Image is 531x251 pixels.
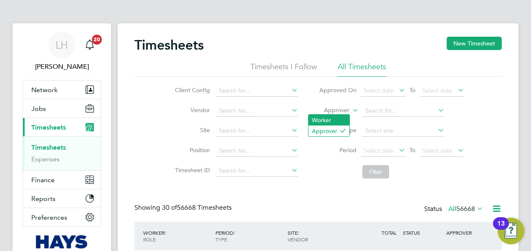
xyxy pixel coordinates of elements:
img: hays-logo-retina.png [36,235,88,248]
input: Search for... [216,165,298,177]
span: To [407,85,418,95]
span: 20 [92,35,102,45]
input: Search for... [216,125,298,137]
a: Expenses [31,155,60,163]
button: New Timesheet [447,37,502,50]
div: APPROVER [444,225,488,240]
li: All Timesheets [338,62,386,77]
span: TOTAL [382,229,397,236]
button: Preferences [23,208,101,226]
span: Network [31,86,58,94]
div: Status [424,203,485,215]
h2: Timesheets [134,37,204,53]
div: Timesheets [23,136,101,170]
span: Preferences [31,213,67,221]
input: Search for... [216,105,298,117]
div: SITE [286,225,358,247]
span: VENDOR [288,236,308,243]
div: PERIOD [213,225,286,247]
span: 30 of [162,203,177,212]
label: Position [172,146,210,154]
span: 56668 [456,205,475,213]
label: Timesheet ID [172,166,210,174]
span: Reports [31,195,56,203]
span: Timesheets [31,123,66,131]
li: Approver [308,125,349,136]
span: / [164,229,166,236]
span: / [298,229,299,236]
input: Search for... [216,145,298,157]
label: Site [172,126,210,134]
span: Select date [364,147,394,154]
input: Search for... [216,85,298,97]
input: Search for... [362,105,445,117]
button: Finance [23,171,101,189]
span: ROLE [143,236,156,243]
button: Jobs [23,99,101,118]
span: Select date [422,87,453,94]
span: Finance [31,176,55,184]
span: TYPE [215,236,227,243]
button: Network [23,80,101,99]
div: WORKER [141,225,213,247]
div: STATUS [401,225,444,240]
a: LH[PERSON_NAME] [23,32,101,72]
span: / [233,229,235,236]
button: Filter [362,165,389,178]
span: Jobs [31,105,46,113]
span: Select date [364,87,394,94]
a: Timesheets [31,143,66,151]
label: Period [319,146,357,154]
div: 13 [497,223,505,234]
label: All [448,205,483,213]
span: Laura Hawksworth [23,62,101,72]
li: Worker [308,115,349,125]
label: Approver [312,106,349,115]
button: Timesheets [23,118,101,136]
span: 56668 Timesheets [162,203,232,212]
li: Timesheets I Follow [250,62,317,77]
span: Select date [422,147,453,154]
span: LH [56,40,68,50]
button: Reports [23,189,101,208]
span: To [407,145,418,156]
label: Client Config [172,86,210,94]
label: Vendor [172,106,210,114]
button: Open Resource Center, 13 new notifications [498,218,524,244]
a: 20 [81,32,98,58]
input: Select one [362,125,445,137]
div: Showing [134,203,233,212]
label: Approved On [319,86,357,94]
a: Go to home page [23,235,101,248]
